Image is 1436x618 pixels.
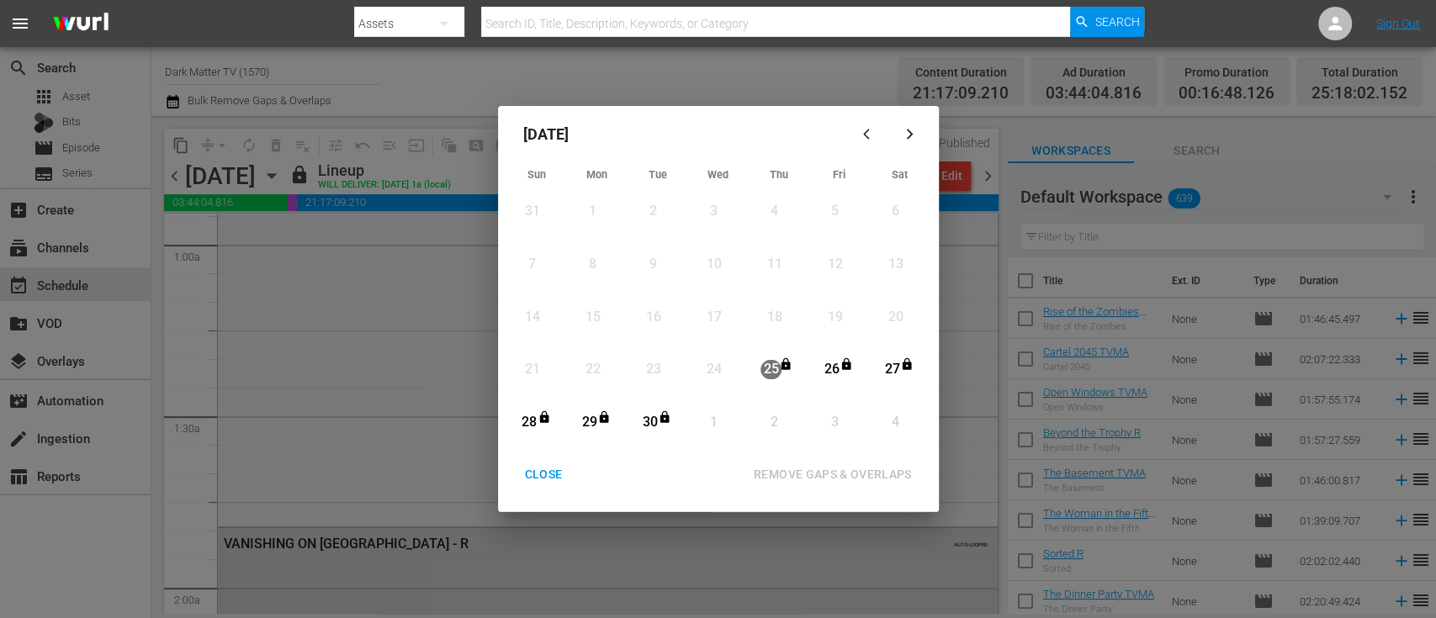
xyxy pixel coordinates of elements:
[703,413,724,432] div: 1
[824,308,845,327] div: 19
[764,255,785,274] div: 11
[770,168,788,181] span: Thu
[582,360,603,379] div: 22
[582,202,603,221] div: 1
[643,360,664,379] div: 23
[703,255,724,274] div: 10
[506,114,850,155] div: [DATE]
[586,168,607,181] span: Mon
[649,168,667,181] span: Tue
[643,308,664,327] div: 16
[824,255,845,274] div: 12
[703,202,724,221] div: 3
[506,163,930,451] div: Month View
[703,308,724,327] div: 17
[885,308,906,327] div: 20
[519,413,540,432] div: 28
[892,168,908,181] span: Sat
[522,360,543,379] div: 21
[527,168,546,181] span: Sun
[1376,17,1420,30] a: Sign Out
[1094,7,1139,37] span: Search
[885,255,906,274] div: 13
[764,413,785,432] div: 2
[40,4,121,44] img: ans4CAIJ8jUAAAAAAAAAAAAAAAAAAAAAAAAgQb4GAAAAAAAAAAAAAAAAAAAAAAAAJMjXAAAAAAAAAAAAAAAAAAAAAAAAgAT5G...
[579,413,600,432] div: 29
[582,308,603,327] div: 15
[703,360,724,379] div: 24
[639,413,660,432] div: 30
[643,202,664,221] div: 2
[10,13,30,34] span: menu
[764,308,785,327] div: 18
[821,360,842,379] div: 26
[707,168,729,181] span: Wed
[824,202,845,221] div: 5
[582,255,603,274] div: 8
[522,308,543,327] div: 14
[505,459,583,490] button: CLOSE
[885,202,906,221] div: 6
[522,202,543,221] div: 31
[882,360,903,379] div: 27
[885,413,906,432] div: 4
[522,255,543,274] div: 7
[833,168,845,181] span: Fri
[824,413,845,432] div: 3
[760,360,782,379] div: 25
[511,464,576,485] div: CLOSE
[764,202,785,221] div: 4
[643,255,664,274] div: 9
